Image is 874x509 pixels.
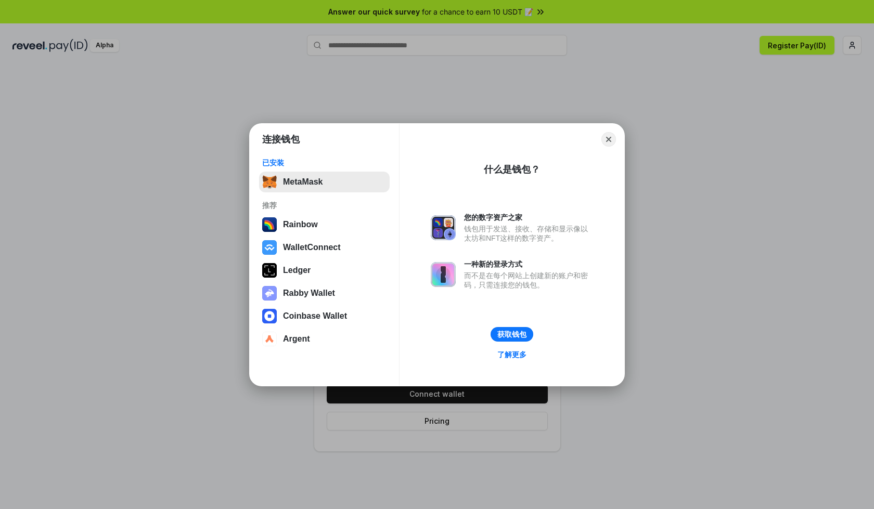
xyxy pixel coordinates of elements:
[262,240,277,255] img: svg+xml,%3Csvg%20width%3D%2228%22%20height%3D%2228%22%20viewBox%3D%220%200%2028%2028%22%20fill%3D...
[259,283,390,304] button: Rabby Wallet
[283,311,347,321] div: Coinbase Wallet
[464,271,593,290] div: 而不是在每个网站上创建新的账户和密码，只需连接您的钱包。
[259,306,390,327] button: Coinbase Wallet
[464,224,593,243] div: 钱包用于发送、接收、存储和显示像以太坊和NFT这样的数字资产。
[262,158,387,167] div: 已安装
[259,214,390,235] button: Rainbow
[497,330,526,339] div: 获取钱包
[491,348,533,361] a: 了解更多
[262,201,387,210] div: 推荐
[262,263,277,278] img: svg+xml,%3Csvg%20xmlns%3D%22http%3A%2F%2Fwww.w3.org%2F2000%2Fsvg%22%20width%3D%2228%22%20height%3...
[497,350,526,359] div: 了解更多
[283,220,318,229] div: Rainbow
[259,237,390,258] button: WalletConnect
[283,334,310,344] div: Argent
[262,332,277,346] img: svg+xml,%3Csvg%20width%3D%2228%22%20height%3D%2228%22%20viewBox%3D%220%200%2028%2028%22%20fill%3D...
[259,329,390,349] button: Argent
[283,289,335,298] div: Rabby Wallet
[491,327,533,342] button: 获取钱包
[464,213,593,222] div: 您的数字资产之家
[262,286,277,301] img: svg+xml,%3Csvg%20xmlns%3D%22http%3A%2F%2Fwww.w3.org%2F2000%2Fsvg%22%20fill%3D%22none%22%20viewBox...
[484,163,540,176] div: 什么是钱包？
[283,177,323,187] div: MetaMask
[601,132,616,147] button: Close
[262,133,300,146] h1: 连接钱包
[283,243,341,252] div: WalletConnect
[259,260,390,281] button: Ledger
[262,217,277,232] img: svg+xml,%3Csvg%20width%3D%22120%22%20height%3D%22120%22%20viewBox%3D%220%200%20120%20120%22%20fil...
[262,309,277,323] img: svg+xml,%3Csvg%20width%3D%2228%22%20height%3D%2228%22%20viewBox%3D%220%200%2028%2028%22%20fill%3D...
[283,266,311,275] div: Ledger
[259,172,390,192] button: MetaMask
[262,175,277,189] img: svg+xml,%3Csvg%20fill%3D%22none%22%20height%3D%2233%22%20viewBox%3D%220%200%2035%2033%22%20width%...
[431,262,456,287] img: svg+xml,%3Csvg%20xmlns%3D%22http%3A%2F%2Fwww.w3.org%2F2000%2Fsvg%22%20fill%3D%22none%22%20viewBox...
[431,215,456,240] img: svg+xml,%3Csvg%20xmlns%3D%22http%3A%2F%2Fwww.w3.org%2F2000%2Fsvg%22%20fill%3D%22none%22%20viewBox...
[464,259,593,269] div: 一种新的登录方式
